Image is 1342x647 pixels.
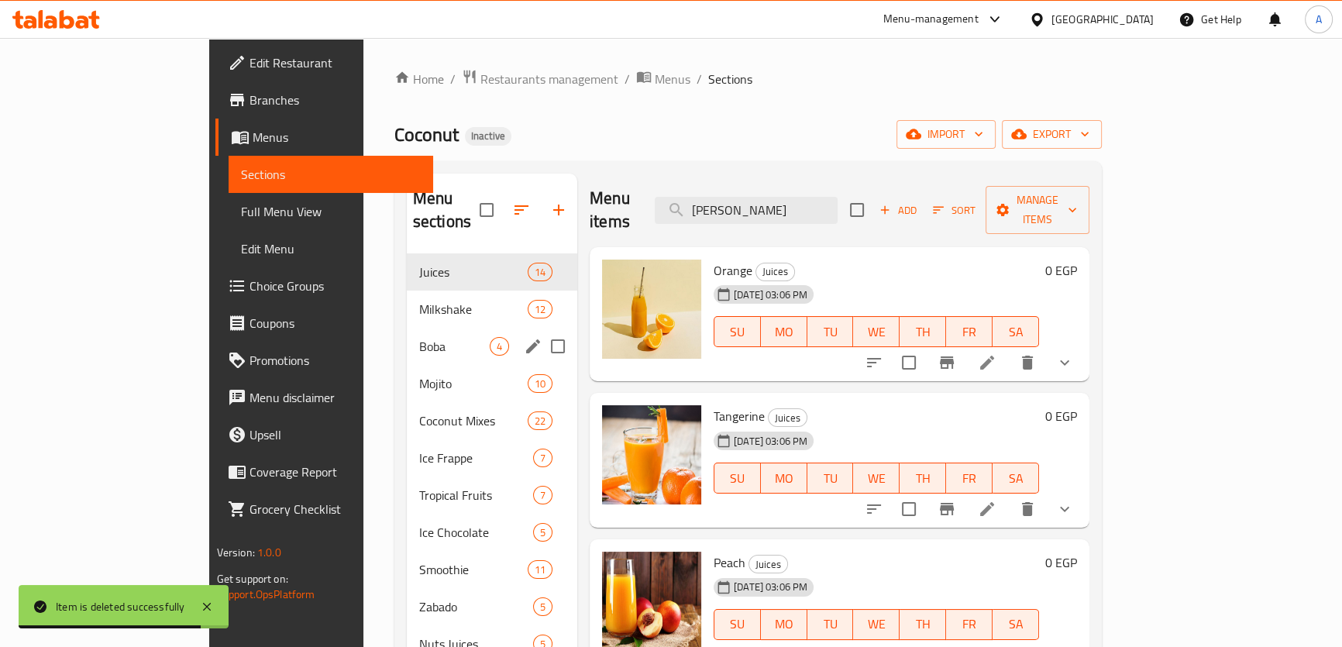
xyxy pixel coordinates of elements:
span: A [1316,11,1322,28]
input: search [655,197,838,224]
span: Mojito [419,374,528,393]
button: export [1002,120,1102,149]
div: items [528,411,552,430]
button: TH [900,316,946,347]
span: [DATE] 03:06 PM [728,287,814,302]
a: Grocery Checklist [215,490,433,528]
span: Peach [714,551,745,574]
span: import [909,125,983,144]
span: 14 [528,265,552,280]
a: Edit menu item [978,353,996,372]
span: Edit Menu [241,239,421,258]
span: WE [859,613,893,635]
button: SA [993,463,1039,494]
h2: Menu sections [413,187,480,233]
h6: 0 EGP [1045,405,1077,427]
a: Coverage Report [215,453,433,490]
button: Branch-specific-item [928,490,965,528]
span: Promotions [249,351,421,370]
a: Promotions [215,342,433,379]
span: FR [952,321,986,343]
span: 12 [528,302,552,317]
button: SU [714,609,761,640]
span: MO [767,467,801,490]
a: Sections [229,156,433,193]
button: FR [946,609,993,640]
span: Add [877,201,919,219]
li: / [450,70,456,88]
span: Sort [933,201,976,219]
span: FR [952,467,986,490]
a: Branches [215,81,433,119]
span: TH [906,321,940,343]
div: Mojito10 [407,365,577,402]
li: / [697,70,702,88]
li: / [625,70,630,88]
span: 4 [490,339,508,354]
span: 5 [534,600,552,614]
button: WE [853,316,900,347]
div: Juices14 [407,253,577,291]
span: TU [814,613,848,635]
div: Item is deleted successfully [56,598,185,615]
span: Menu disclaimer [249,388,421,407]
button: SA [993,316,1039,347]
button: TH [900,609,946,640]
div: items [528,374,552,393]
button: edit [521,335,545,358]
a: Menus [215,119,433,156]
span: Ice Chocolate [419,523,533,542]
span: Juices [749,556,787,573]
span: 7 [534,451,552,466]
span: TU [814,467,848,490]
button: delete [1009,344,1046,381]
span: Select to update [893,493,925,525]
div: items [533,523,552,542]
button: SU [714,316,761,347]
a: Support.OpsPlatform [217,584,315,604]
span: SA [999,613,1033,635]
a: Restaurants management [462,69,618,89]
span: FR [952,613,986,635]
div: items [528,263,552,281]
div: Juices [419,263,528,281]
nav: breadcrumb [394,69,1102,89]
span: Coconut Mixes [419,411,528,430]
a: Menus [636,69,690,89]
button: MO [761,316,807,347]
span: Menus [655,70,690,88]
span: 5 [534,525,552,540]
button: Sort [929,198,979,222]
a: Choice Groups [215,267,433,305]
span: Inactive [465,129,511,143]
button: MO [761,463,807,494]
button: delete [1009,490,1046,528]
span: Full Menu View [241,202,421,221]
button: SA [993,609,1039,640]
a: Edit menu item [978,500,996,518]
span: Juices [769,409,807,427]
span: Zabado [419,597,533,616]
span: export [1014,125,1089,144]
div: Milkshake [419,300,528,318]
span: Sort items [923,198,986,222]
div: Smoothie11 [407,551,577,588]
a: Edit Menu [229,230,433,267]
span: Tangerine [714,404,765,428]
button: MO [761,609,807,640]
div: Smoothie [419,560,528,579]
span: 11 [528,563,552,577]
div: items [528,560,552,579]
span: Sections [708,70,752,88]
span: Orange [714,259,752,282]
span: SU [721,613,755,635]
span: Tropical Fruits [419,486,533,504]
button: Add section [540,191,577,229]
span: SA [999,321,1033,343]
a: Menu disclaimer [215,379,433,416]
span: MO [767,613,801,635]
a: Upsell [215,416,433,453]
